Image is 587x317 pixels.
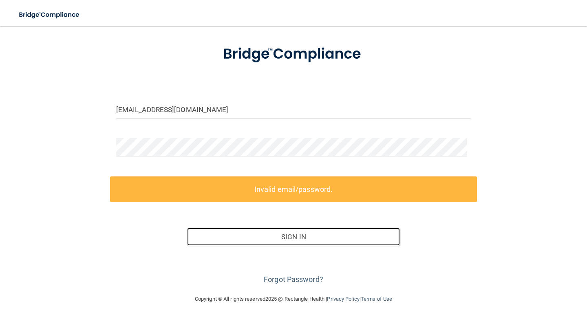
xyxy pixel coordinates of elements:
[116,100,471,119] input: Email
[12,7,87,23] img: bridge_compliance_login_screen.278c3ca4.svg
[145,286,442,312] div: Copyright © All rights reserved 2025 @ Rectangle Health | |
[264,275,323,284] a: Forgot Password?
[361,296,392,302] a: Terms of Use
[327,296,359,302] a: Privacy Policy
[208,35,379,73] img: bridge_compliance_login_screen.278c3ca4.svg
[187,228,400,246] button: Sign In
[110,176,477,202] label: Invalid email/password.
